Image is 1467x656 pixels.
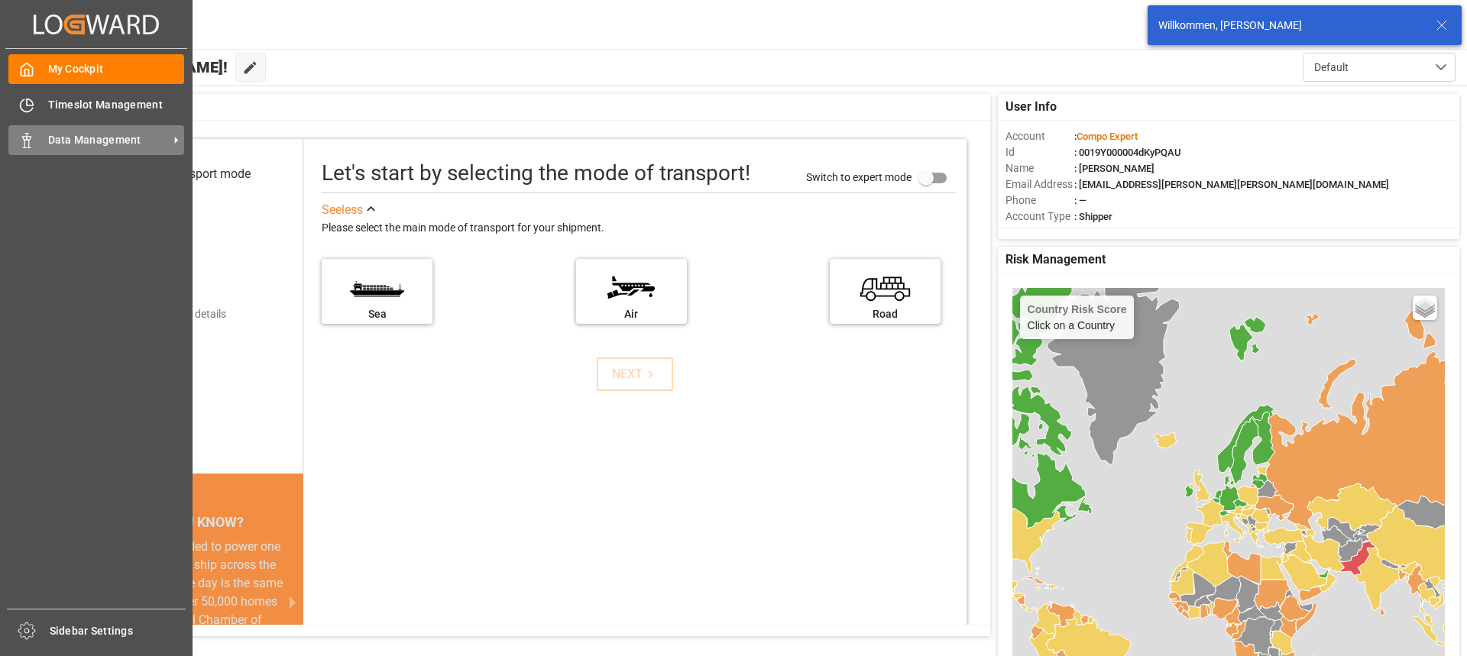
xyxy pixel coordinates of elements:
[8,54,184,84] a: My Cockpit
[1074,179,1389,190] span: : [EMAIL_ADDRESS][PERSON_NAME][PERSON_NAME][DOMAIN_NAME]
[1314,60,1349,76] span: Default
[322,157,750,189] div: Let's start by selecting the mode of transport!
[50,623,186,639] span: Sidebar Settings
[83,506,303,538] div: DID YOU KNOW?
[1074,147,1181,158] span: : 0019Y000004dKyPQAU
[63,53,228,82] span: Hello [PERSON_NAME]!
[322,219,956,238] div: Please select the main mode of transport for your shipment.
[1006,250,1106,269] span: Risk Management
[1006,176,1074,192] span: Email Address
[597,357,673,391] button: NEXT
[1028,303,1127,315] h4: Country Risk Score
[837,306,933,322] div: Road
[1074,131,1138,142] span: :
[1158,18,1421,34] div: Willkommen, [PERSON_NAME]
[1006,98,1057,116] span: User Info
[1028,303,1127,331] div: Click on a Country
[612,365,659,383] div: NEXT
[1074,195,1086,206] span: : —
[806,170,912,183] span: Switch to expert mode
[1006,160,1074,176] span: Name
[48,61,185,77] span: My Cockpit
[1006,208,1074,225] span: Account Type
[322,201,363,219] div: See less
[1413,296,1437,320] a: Layers
[1077,131,1138,142] span: Compo Expert
[329,306,425,322] div: Sea
[8,89,184,119] a: Timeslot Management
[1006,128,1074,144] span: Account
[1074,163,1154,174] span: : [PERSON_NAME]
[1303,53,1456,82] button: open menu
[584,306,679,322] div: Air
[1074,211,1112,222] span: : Shipper
[1006,192,1074,208] span: Phone
[1006,144,1074,160] span: Id
[48,97,185,113] span: Timeslot Management
[48,132,169,148] span: Data Management
[101,538,285,648] div: The energy needed to power one large container ship across the ocean in a single day is the same ...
